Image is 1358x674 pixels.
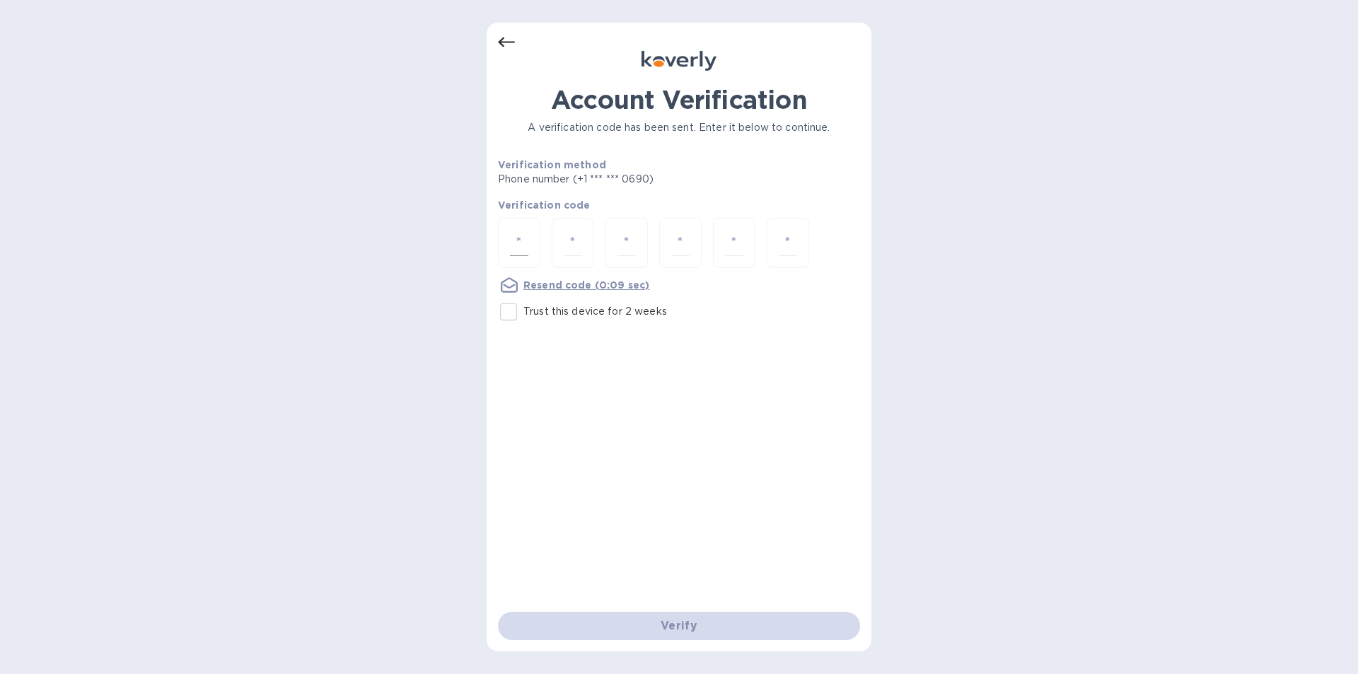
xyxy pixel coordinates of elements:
p: Verification code [498,198,860,212]
b: Verification method [498,159,606,170]
p: Trust this device for 2 weeks [523,304,667,319]
p: A verification code has been sent. Enter it below to continue. [498,120,860,135]
h1: Account Verification [498,85,860,115]
p: Phone number (+1 *** *** 0690) [498,172,762,187]
u: Resend code (0:09 sec) [523,279,649,291]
